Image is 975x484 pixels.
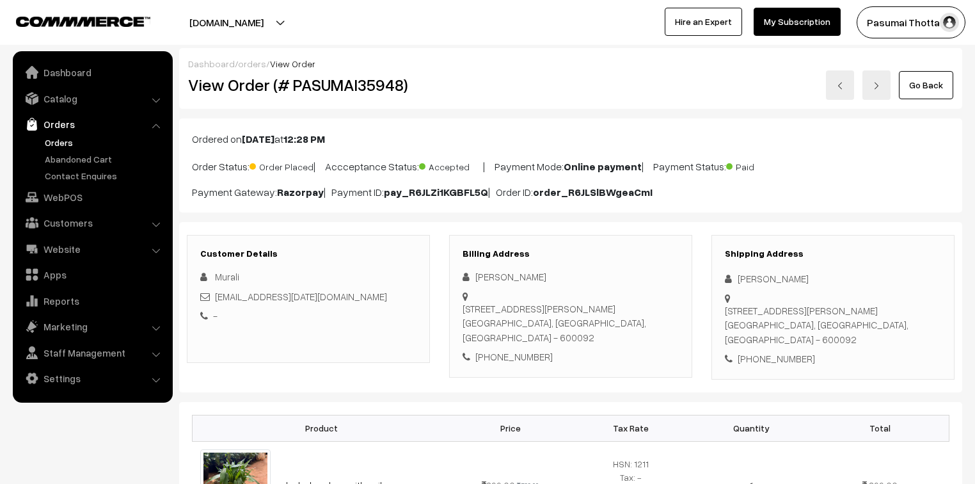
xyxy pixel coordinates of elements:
[16,186,168,209] a: WebPOS
[242,133,274,145] b: [DATE]
[16,367,168,390] a: Settings
[665,8,742,36] a: Hire an Expert
[42,136,168,149] a: Orders
[899,71,953,99] a: Go Back
[16,341,168,364] a: Staff Management
[16,113,168,136] a: Orders
[463,270,679,284] div: [PERSON_NAME]
[200,309,416,323] div: -
[725,351,941,366] div: [PHONE_NUMBER]
[193,415,450,441] th: Product
[613,458,649,483] span: HSN: 1211 Tax: -
[16,13,128,28] a: COMMMERCE
[200,248,416,259] h3: Customer Details
[836,82,844,90] img: left-arrow.png
[384,186,488,198] b: pay_R6JLZi1KGBFL5Q
[564,160,642,173] b: Online payment
[533,186,653,198] b: order_R6JLSlBWgeaCmI
[811,415,949,441] th: Total
[192,157,949,174] p: Order Status: | Accceptance Status: | Payment Mode: | Payment Status:
[215,271,239,282] span: Murali
[571,415,691,441] th: Tax Rate
[419,157,483,173] span: Accepted
[754,8,841,36] a: My Subscription
[16,211,168,234] a: Customers
[188,58,235,69] a: Dashboard
[725,303,941,347] div: [STREET_ADDRESS][PERSON_NAME] [GEOGRAPHIC_DATA], [GEOGRAPHIC_DATA], [GEOGRAPHIC_DATA] - 600092
[16,263,168,286] a: Apps
[250,157,313,173] span: Order Placed
[16,315,168,338] a: Marketing
[16,87,168,110] a: Catalog
[463,302,679,345] div: [STREET_ADDRESS][PERSON_NAME] [GEOGRAPHIC_DATA], [GEOGRAPHIC_DATA], [GEOGRAPHIC_DATA] - 600092
[215,291,387,302] a: [EMAIL_ADDRESS][DATE][DOMAIN_NAME]
[691,415,811,441] th: Quantity
[16,61,168,84] a: Dashboard
[450,415,571,441] th: Price
[42,169,168,182] a: Contact Enquires
[940,13,959,32] img: user
[16,289,168,312] a: Reports
[16,238,168,261] a: Website
[857,6,965,38] button: Pasumai Thotta…
[725,271,941,286] div: [PERSON_NAME]
[270,58,315,69] span: View Order
[145,6,308,38] button: [DOMAIN_NAME]
[463,350,679,364] div: [PHONE_NUMBER]
[188,75,431,95] h2: View Order (# PASUMAI35948)
[726,157,790,173] span: Paid
[238,58,266,69] a: orders
[42,152,168,166] a: Abandoned Cart
[725,248,941,259] h3: Shipping Address
[192,131,949,147] p: Ordered on at
[192,184,949,200] p: Payment Gateway: | Payment ID: | Order ID:
[188,57,953,70] div: / /
[873,82,880,90] img: right-arrow.png
[283,133,325,145] b: 12:28 PM
[277,186,324,198] b: Razorpay
[16,17,150,26] img: COMMMERCE
[463,248,679,259] h3: Billing Address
